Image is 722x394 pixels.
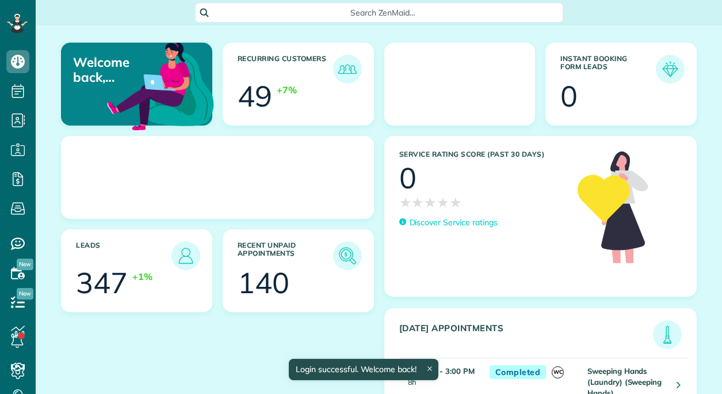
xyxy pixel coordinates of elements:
p: Welcome back, [PERSON_NAME]! [73,55,162,85]
span: WC [552,366,564,378]
h3: Instant Booking Form Leads [560,55,656,84]
a: Discover Service ratings [399,217,498,229]
h3: Service Rating score (past 30 days) [399,150,566,158]
span: New [17,288,33,300]
div: 49 [238,82,272,111]
span: ★ [449,192,462,213]
img: icon_recurring_customers-cf858462ba22bcd05b5a5880d41d6543d210077de5bb9ebc9590e49fd87d84ed.png [336,58,359,81]
p: Discover Service ratings [410,217,498,229]
span: ★ [411,192,424,213]
img: icon_leads-1bed01f49abd5b7fead27621c3d59655bb73ed531f8eeb49469d10e621d6b896.png [174,244,197,267]
div: 347 [76,268,128,297]
div: 140 [238,268,289,297]
div: Login successful. Welcome back! [289,359,438,380]
span: ★ [424,192,437,213]
img: icon_unpaid_appointments-47b8ce3997adf2238b356f14209ab4cced10bd1f174958f3ca8f1d0dd7fffeee.png [336,244,359,267]
h3: Recurring Customers [238,55,333,84]
img: dashboard_welcome-42a62b7d889689a78055ac9021e634bf52bae3f8056760290aed330b23ab8690.png [105,29,216,141]
h3: [DATE] Appointments [399,323,654,349]
div: +1% [132,270,152,283]
img: icon_todays_appointments-901f7ab196bb0bea1936b74009e4eb5ffbc2d2711fa7634e0d609ed5ef32b18b.png [656,323,679,346]
div: 0 [399,164,417,192]
span: New [17,259,33,270]
h3: Leads [76,241,171,270]
div: 0 [560,82,578,111]
strong: 7:00 AM - 3:00 PM [408,366,475,376]
h3: Recent unpaid appointments [238,241,333,270]
span: Completed [490,365,547,380]
div: +7% [277,84,297,97]
span: ★ [399,192,412,213]
span: ★ [437,192,449,213]
img: icon_form_leads-04211a6a04a5b2264e4ee56bc0799ec3eb69b7e499cbb523a139df1d13a81ae0.png [659,58,682,81]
